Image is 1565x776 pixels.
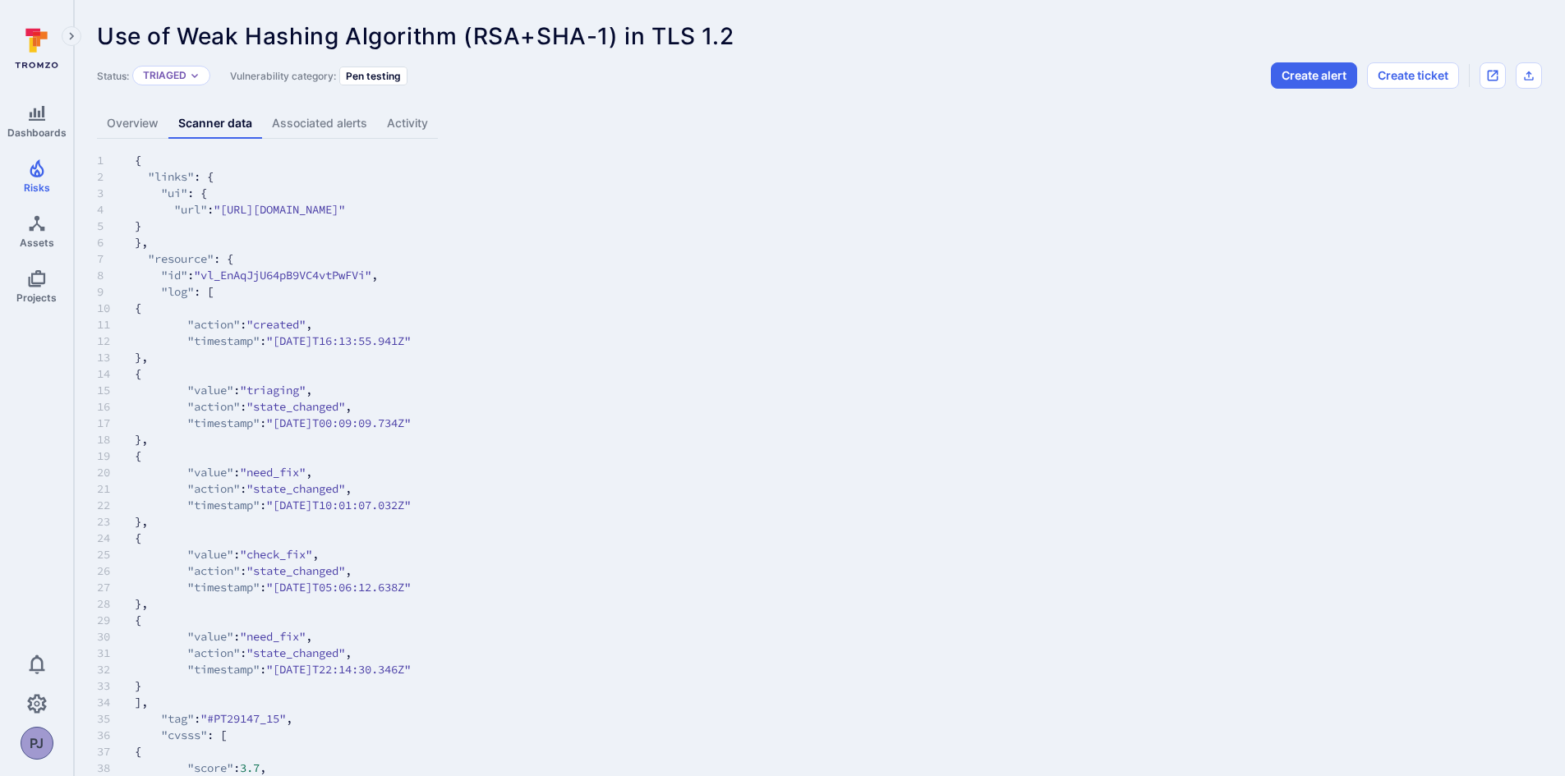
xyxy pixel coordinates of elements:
span: 23 [97,513,135,530]
div: Vulnerability tabs [97,108,1542,139]
span: 36 [97,727,135,743]
span: 1 [97,152,135,168]
span: , [306,316,312,333]
span: "cvsss" [161,727,207,743]
span: "need_fix" [240,464,306,480]
span: "score" [187,760,233,776]
span: "timestamp" [187,497,260,513]
div: Pen testing [339,67,407,85]
span: : [233,546,240,562]
span: "state_changed" [246,562,345,579]
span: , [371,267,378,283]
span: 27 [97,579,135,595]
span: "action" [187,398,240,415]
span: { [97,530,1542,546]
span: : [ [207,727,227,743]
span: : [240,645,246,661]
span: 22 [97,497,135,513]
span: , [345,398,352,415]
span: Vulnerability category: [230,70,336,82]
span: , [345,645,352,661]
span: 13 [97,349,135,365]
span: 24 [97,530,135,546]
span: "action" [187,562,240,579]
span: "#PT29147_15" [200,710,286,727]
span: 28 [97,595,135,612]
span: , [345,480,352,497]
span: 31 [97,645,135,661]
span: : [240,480,246,497]
span: : [194,710,200,727]
span: { [97,365,1542,382]
span: 21 [97,480,135,497]
span: : [260,333,266,349]
span: }, [97,234,1542,250]
span: { [97,300,1542,316]
span: 7 [97,250,135,267]
span: , [345,562,352,579]
p: Triaged [143,69,186,82]
span: "vl_EnAqJjU64pB9VC4vtPwFVi" [194,267,371,283]
span: 6 [97,234,135,250]
span: 35 [97,710,135,727]
span: 19 [97,448,135,464]
span: 3 [97,185,135,201]
span: "triaging" [240,382,306,398]
span: "links" [148,168,194,185]
span: 16 [97,398,135,415]
span: "check_fix" [240,546,312,562]
span: : { [214,250,233,267]
span: : [233,760,240,776]
span: , [286,710,292,727]
span: "url" [174,201,207,218]
span: "timestamp" [187,333,260,349]
a: Scanner data [168,108,262,139]
span: : [207,201,214,218]
span: 8 [97,267,135,283]
span: Dashboards [7,126,67,139]
span: { [97,612,1542,628]
span: Risks [24,181,50,194]
span: "state_changed" [246,398,345,415]
span: "state_changed" [246,480,345,497]
span: "[DATE]T22:14:30.346Z" [266,661,411,677]
span: }, [97,349,1542,365]
span: 32 [97,661,135,677]
span: }, [97,431,1542,448]
span: , [306,464,312,480]
span: : [233,464,240,480]
span: Use of Weak Hashing Algorithm (RSA+SHA-1) in TLS 1.2 [97,22,734,50]
span: "action" [187,645,240,661]
button: Expand navigation menu [62,26,81,46]
button: Expand dropdown [190,71,200,80]
a: Activity [377,108,438,139]
span: : [260,497,266,513]
span: "value" [187,382,233,398]
span: "[DATE]T16:13:55.941Z" [266,333,411,349]
a: Overview [97,108,168,139]
span: "ui" [161,185,187,201]
span: : [240,398,246,415]
span: }, [97,513,1542,530]
div: Open original issue [1480,62,1506,89]
span: "created" [246,316,306,333]
span: ], [97,694,1542,710]
span: } [97,218,1542,234]
div: Pradumn Jha [21,727,53,760]
span: : { [187,185,207,201]
span: { [97,743,1542,760]
span: "log" [161,283,194,300]
span: : [ [194,283,214,300]
i: Expand navigation menu [66,30,77,44]
span: 2 [97,168,135,185]
span: : [187,267,194,283]
span: : [240,316,246,333]
span: 30 [97,628,135,645]
span: "id" [161,267,187,283]
a: Associated alerts [262,108,377,139]
span: 33 [97,677,135,694]
span: 25 [97,546,135,562]
span: 18 [97,431,135,448]
button: PJ [21,727,53,760]
span: "state_changed" [246,645,345,661]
